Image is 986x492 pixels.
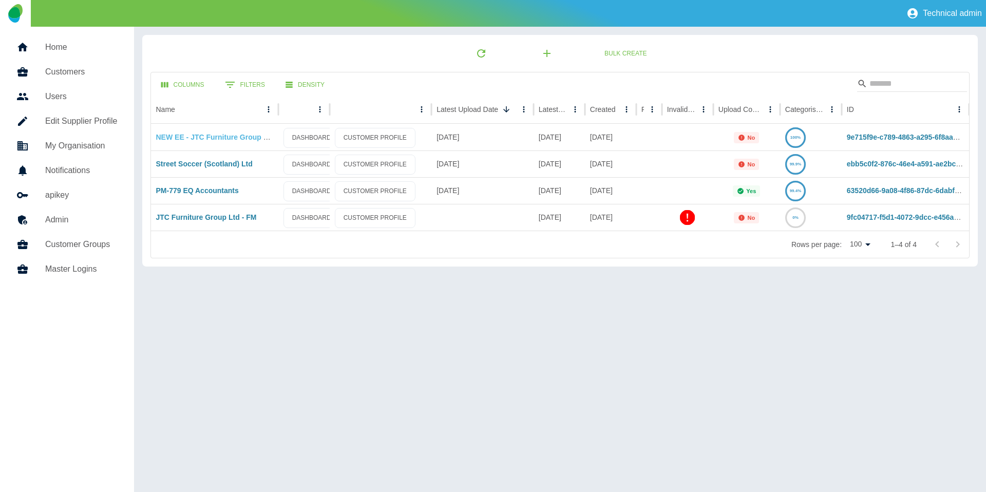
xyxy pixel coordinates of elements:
[825,102,839,117] button: Categorised column menu
[785,186,806,195] a: 99.4%
[335,155,415,175] a: CUSTOMER PROFILE
[45,41,118,53] h5: Home
[847,160,983,168] a: ebb5c0f2-876c-46e4-a591-ae2bc111fb51
[8,257,126,281] a: Master Logins
[857,75,967,94] div: Search
[8,35,126,60] a: Home
[585,177,636,204] div: 03 Oct 2025
[45,115,118,127] h5: Edit Supplier Profile
[45,66,118,78] h5: Customers
[283,128,340,148] a: DASHBOARD
[8,207,126,232] a: Admin
[8,4,22,23] img: Logo
[283,155,340,175] a: DASHBOARD
[8,134,126,158] a: My Organisation
[283,181,340,201] a: DASHBOARD
[785,105,824,113] div: Categorised
[785,160,806,168] a: 99.9%
[568,102,582,117] button: Latest Usage column menu
[335,208,415,228] a: CUSTOMER PROFILE
[789,188,801,193] text: 99.4%
[499,102,514,117] button: Sort
[645,102,659,117] button: Ref column menu
[45,189,118,201] h5: apikey
[718,105,762,113] div: Upload Complete
[414,102,429,117] button: column menu
[217,74,273,95] button: Show filters
[431,177,534,204] div: 06 Oct 2025
[590,105,616,113] div: Created
[785,133,806,141] a: 100%
[283,208,340,228] a: DASHBOARD
[792,215,799,220] text: 0%
[534,204,585,231] div: 06 Oct 2025
[431,150,534,177] div: 06 Oct 2025
[847,213,980,221] a: 9fc04717-f5d1-4072-9dcc-e456a522a82f
[8,60,126,84] a: Customers
[952,102,966,117] button: ID column menu
[791,239,842,250] p: Rows per page:
[902,3,986,24] button: Technical admin
[763,102,778,117] button: Upload Complete column menu
[534,150,585,177] div: 30 Nov 2024
[156,160,253,168] a: Street Soccer (Scotland) Ltd
[45,238,118,251] h5: Customer Groups
[45,90,118,103] h5: Users
[156,133,292,141] a: NEW EE - JTC Furniture Group Ltd - FM
[534,124,585,150] div: 02 Jan 2025
[437,105,498,113] div: Latest Upload Date
[8,183,126,207] a: apikey
[585,124,636,150] div: 06 Oct 2025
[8,109,126,134] a: Edit Supplier Profile
[785,213,806,221] a: 0%
[153,75,213,94] button: Select columns
[45,164,118,177] h5: Notifications
[619,102,634,117] button: Created column menu
[596,44,655,63] button: Bulk Create
[156,213,257,221] a: JTC Furniture Group Ltd - FM
[539,105,567,113] div: Latest Usage
[277,75,333,94] button: Density
[534,177,585,204] div: 12 Sep 2025
[890,239,917,250] p: 1–4 of 4
[747,161,755,167] p: No
[734,132,759,143] div: Not all required reports for this customer were uploaded for the latest usage month.
[335,128,415,148] a: CUSTOMER PROFILE
[746,188,756,194] p: Yes
[790,135,801,140] text: 100%
[431,124,534,150] div: 06 Oct 2025
[8,84,126,109] a: Users
[846,237,874,252] div: 100
[747,215,755,221] p: No
[789,162,801,166] text: 99.9%
[847,186,983,195] a: 63520d66-9a08-4f86-87dc-6dabf87bbc92
[585,150,636,177] div: 26 Sep 2025
[517,102,531,117] button: Latest Upload Date column menu
[641,105,644,113] div: Ref
[847,133,981,141] a: 9e715f9e-c789-4863-a295-6f8aa1d05a1c
[45,214,118,226] h5: Admin
[45,140,118,152] h5: My Organisation
[747,135,755,141] p: No
[585,204,636,231] div: 26 Sep 2025
[313,102,327,117] button: column menu
[8,232,126,257] a: Customer Groups
[847,105,854,113] div: ID
[261,102,276,117] button: Name column menu
[734,159,759,170] div: Not all required reports for this customer were uploaded for the latest usage month.
[45,263,118,275] h5: Master Logins
[696,102,711,117] button: Invalid Creds column menu
[734,212,759,223] div: Not all required reports for this customer were uploaded for the latest usage month.
[8,158,126,183] a: Notifications
[156,186,239,195] a: PM-779 EQ Accountants
[335,181,415,201] a: CUSTOMER PROFILE
[156,105,175,113] div: Name
[923,9,982,18] p: Technical admin
[667,105,695,113] div: Invalid Creds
